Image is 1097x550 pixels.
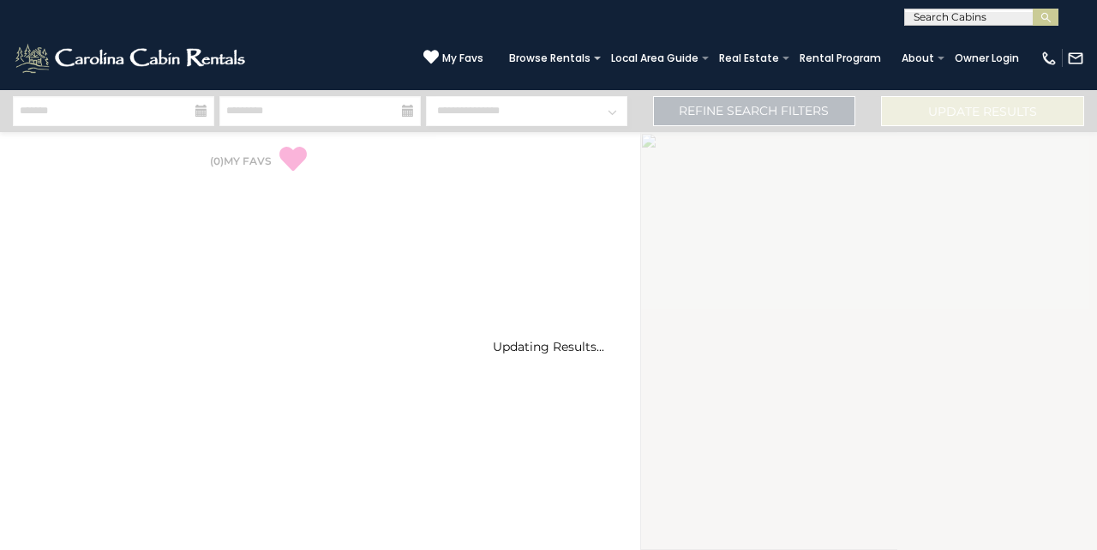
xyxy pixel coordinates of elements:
a: Browse Rentals [501,46,599,70]
a: Real Estate [710,46,788,70]
a: Owner Login [946,46,1028,70]
img: mail-regular-white.png [1067,50,1084,67]
a: My Favs [423,49,483,67]
a: Rental Program [791,46,890,70]
span: My Favs [442,51,483,66]
img: phone-regular-white.png [1040,50,1058,67]
img: White-1-2.png [13,41,250,76]
a: Local Area Guide [602,46,707,70]
a: About [893,46,943,70]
